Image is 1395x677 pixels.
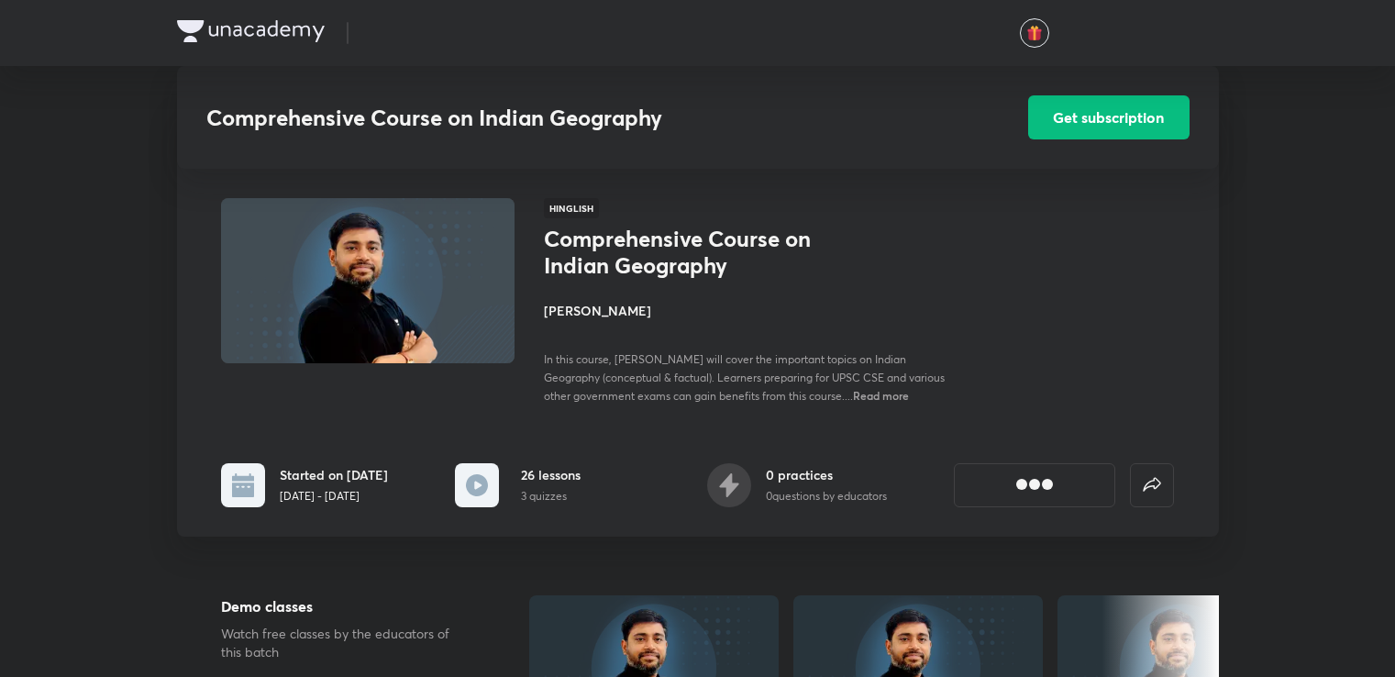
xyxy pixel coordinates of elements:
[1028,95,1190,139] button: Get subscription
[280,488,388,505] p: [DATE] - [DATE]
[280,465,388,484] h6: Started on [DATE]
[521,465,581,484] h6: 26 lessons
[766,488,887,505] p: 0 questions by educators
[853,388,909,403] span: Read more
[217,196,516,365] img: Thumbnail
[206,105,924,131] h3: Comprehensive Course on Indian Geography
[1130,463,1174,507] button: false
[1020,18,1049,48] button: avatar
[544,198,599,218] span: Hinglish
[1026,25,1043,41] img: avatar
[766,465,887,484] h6: 0 practices
[177,20,325,42] img: Company Logo
[177,20,325,47] a: Company Logo
[221,625,471,661] p: Watch free classes by the educators of this batch
[544,352,945,403] span: In this course, [PERSON_NAME] will cover the important topics on Indian Geography (conceptual & f...
[544,301,955,320] h4: [PERSON_NAME]
[544,226,844,279] h1: Comprehensive Course on Indian Geography
[221,595,471,617] h5: Demo classes
[521,488,581,505] p: 3 quizzes
[954,463,1115,507] button: [object Object]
